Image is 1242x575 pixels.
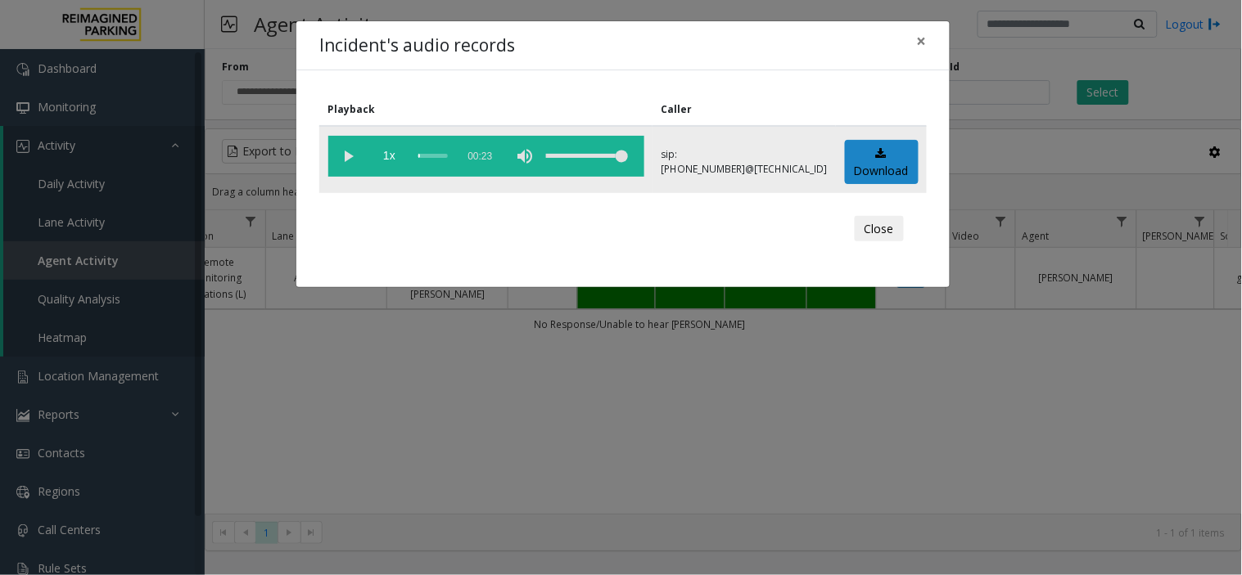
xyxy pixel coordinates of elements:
[845,140,919,185] a: Download
[917,29,927,52] span: ×
[418,136,448,177] div: scrub bar
[319,93,653,126] th: Playback
[662,147,828,177] p: sip:[PHONE_NUMBER]@[TECHNICAL_ID]
[546,136,628,177] div: volume level
[653,93,836,126] th: Caller
[319,33,515,59] h4: Incident's audio records
[855,216,904,242] button: Close
[906,21,938,61] button: Close
[369,136,410,177] span: playback speed button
